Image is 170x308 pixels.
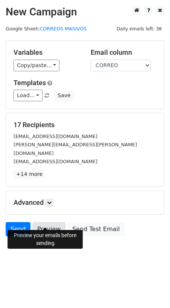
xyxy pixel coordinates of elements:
a: Preview [32,222,65,236]
small: Google Sheet: [6,26,87,32]
h5: Variables [14,48,79,57]
a: +14 more [14,170,45,179]
a: CORREOS MASIVOS [39,26,87,32]
small: [EMAIL_ADDRESS][DOMAIN_NAME] [14,159,97,164]
h5: Advanced [14,198,156,207]
small: [PERSON_NAME][EMAIL_ADDRESS][PERSON_NAME][DOMAIN_NAME] [14,142,137,156]
iframe: Chat Widget [132,272,170,308]
a: Send [6,222,30,236]
button: Save [54,90,74,101]
a: Send Test Email [67,222,124,236]
span: Daily emails left: 38 [114,25,164,33]
a: Load... [14,90,42,101]
h5: 17 Recipients [14,121,156,129]
div: Preview your emails before sending [8,230,83,249]
a: Copy/paste... [14,60,59,71]
h2: New Campaign [6,6,164,18]
a: Daily emails left: 38 [114,26,164,32]
a: Templates [14,79,46,87]
h5: Email column [91,48,156,57]
div: Widget de chat [132,272,170,308]
small: [EMAIL_ADDRESS][DOMAIN_NAME] [14,134,97,139]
